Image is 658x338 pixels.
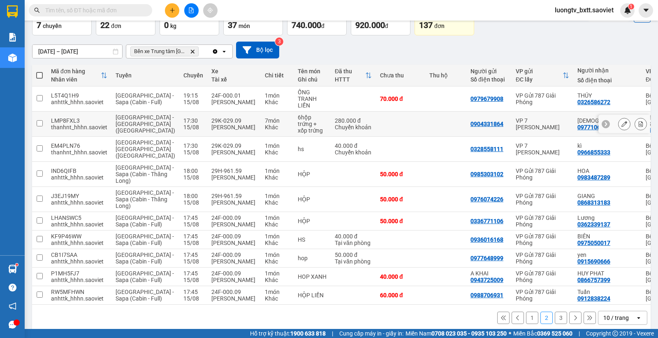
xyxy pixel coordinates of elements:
div: 40.000 đ [380,273,421,280]
span: [GEOGRAPHIC_DATA] - Sapa (Cabin - Thăng Long) [116,189,174,209]
div: Chi tiết [265,72,290,79]
span: Cung cấp máy in - giấy in: [339,329,403,338]
span: plus [169,7,175,13]
div: 17:30 [183,117,203,124]
div: Tên món [298,68,327,75]
div: anhttk_hhhn.saoviet [51,221,107,228]
div: 18:00 [183,168,203,174]
div: LHANSWC5 [51,214,107,221]
div: [PERSON_NAME] [211,258,257,265]
div: Chuyển khoản [335,149,372,156]
div: 0983487289 [577,174,610,181]
div: 1 món [265,270,290,277]
div: 17:30 [183,142,203,149]
div: 70.000 đ [380,96,421,102]
div: Lương [577,214,637,221]
span: Bến xe Trung tâm Lào Cai, close by backspace [130,47,199,56]
div: kì [577,142,637,149]
svg: open [221,48,227,55]
span: [GEOGRAPHIC_DATA] - Sapa (Cabin - Full) [116,233,174,246]
img: logo-vxr [7,5,18,18]
div: 24F-000.09 [211,270,257,277]
input: Select a date range. [32,45,122,58]
img: solution-icon [8,33,17,42]
span: luongtv_bxtt.saoviet [548,5,620,15]
span: search [34,7,40,13]
div: hs [298,146,327,152]
div: 15/08 [183,277,203,283]
div: 17:45 [183,233,203,240]
svg: Clear all [212,48,218,55]
div: 50.000 đ [335,252,372,258]
div: Nhân viên [51,76,101,83]
div: Chưa thu [380,72,421,79]
div: [PERSON_NAME] [211,221,257,228]
div: J3EJ19MY [51,193,107,199]
span: caret-down [642,7,650,14]
span: [GEOGRAPHIC_DATA] - Sapa (Cabin - Full) [116,92,174,105]
div: 0362339137 [577,221,610,228]
div: Ghi chú [298,76,327,83]
div: 29H-961.59 [211,168,257,174]
div: 7 món [265,117,290,124]
div: [PERSON_NAME] [211,199,257,206]
div: Số điện thoại [470,76,507,83]
div: 18:00 [183,193,203,199]
button: 2 [540,312,553,324]
div: 0936016168 [470,236,503,243]
div: 15/08 [183,99,203,105]
div: Sửa đơn hàng [618,118,630,130]
span: chuyến [43,23,62,29]
span: 7 [37,20,41,30]
div: Người gửi [470,68,507,75]
span: kg [170,23,176,29]
div: Tài xế [211,76,257,83]
div: 0336771106 [470,218,503,224]
div: 0866757399 [577,277,610,283]
button: plus [165,3,179,18]
div: Tuyến [116,72,175,79]
div: 24F-000.09 [211,214,257,221]
div: HS [298,236,327,243]
div: 29K-029.09 [211,142,257,149]
div: Xe [211,68,257,75]
span: copyright [612,331,618,336]
div: 17:45 [183,252,203,258]
div: VP Gửi 787 Giải Phóng [516,289,569,302]
div: 0988706931 [470,292,503,298]
div: 29H-961.59 [211,193,257,199]
div: 0975050017 [577,240,610,246]
div: IND6QIFB [51,168,107,174]
div: EM4PLN76 [51,142,107,149]
div: 0979679908 [470,96,503,102]
div: ĐẠO [577,117,637,124]
div: Khác [265,295,290,302]
div: 0904331864 [470,121,503,127]
div: 17:45 [183,289,203,295]
div: Khác [265,240,290,246]
div: VP Gửi 787 Giải Phóng [516,270,569,283]
div: 15/08 [183,199,203,206]
div: hop [298,255,327,261]
div: HOA [577,168,637,174]
input: Tìm tên, số ĐT hoặc mã đơn [45,6,142,15]
div: 6hộp trứng + xốp trứng [298,114,327,134]
div: 40.000 đ [335,142,372,149]
span: 1 [630,4,633,9]
div: 0328558111 [470,146,503,152]
div: 1 món [265,214,290,221]
div: anhttk_hhhn.saoviet [51,258,107,265]
div: VP Gửi 787 Giải Phóng [516,168,569,181]
div: 15/08 [183,174,203,181]
span: đ [321,23,324,29]
div: anhttk_hhhn.saoviet [51,174,107,181]
div: Người nhận [577,67,637,74]
div: HOP XANH [298,273,327,280]
span: đơn [434,23,445,29]
div: 60.000 đ [380,292,421,298]
span: [GEOGRAPHIC_DATA] - Sapa (Cabin - Thăng Long) [116,164,174,184]
span: 22 [100,20,109,30]
div: GIANG [577,193,637,199]
th: Toggle SortBy [331,65,376,86]
div: VP Gửi 787 Giải Phóng [516,193,569,206]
